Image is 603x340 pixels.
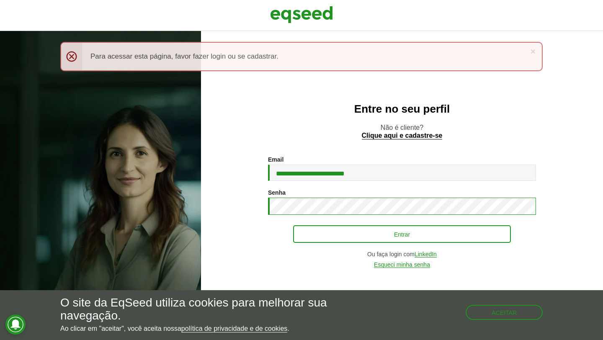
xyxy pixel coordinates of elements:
[293,225,511,243] button: Entrar
[268,251,536,258] div: Ou faça login com
[270,4,333,25] img: EqSeed Logo
[415,251,437,258] a: LinkedIn
[181,325,288,332] a: política de privacidade e de cookies
[218,124,586,139] p: Não é cliente?
[374,262,430,268] a: Esqueci minha senha
[531,47,536,56] a: ×
[362,132,443,139] a: Clique aqui e cadastre-se
[268,157,283,162] label: Email
[466,305,543,320] button: Aceitar
[60,42,543,71] div: Para acessar esta página, favor fazer login ou se cadastrar.
[60,325,350,332] p: Ao clicar em "aceitar", você aceita nossa .
[218,103,586,115] h2: Entre no seu perfil
[60,296,350,322] h5: O site da EqSeed utiliza cookies para melhorar sua navegação.
[268,190,286,196] label: Senha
